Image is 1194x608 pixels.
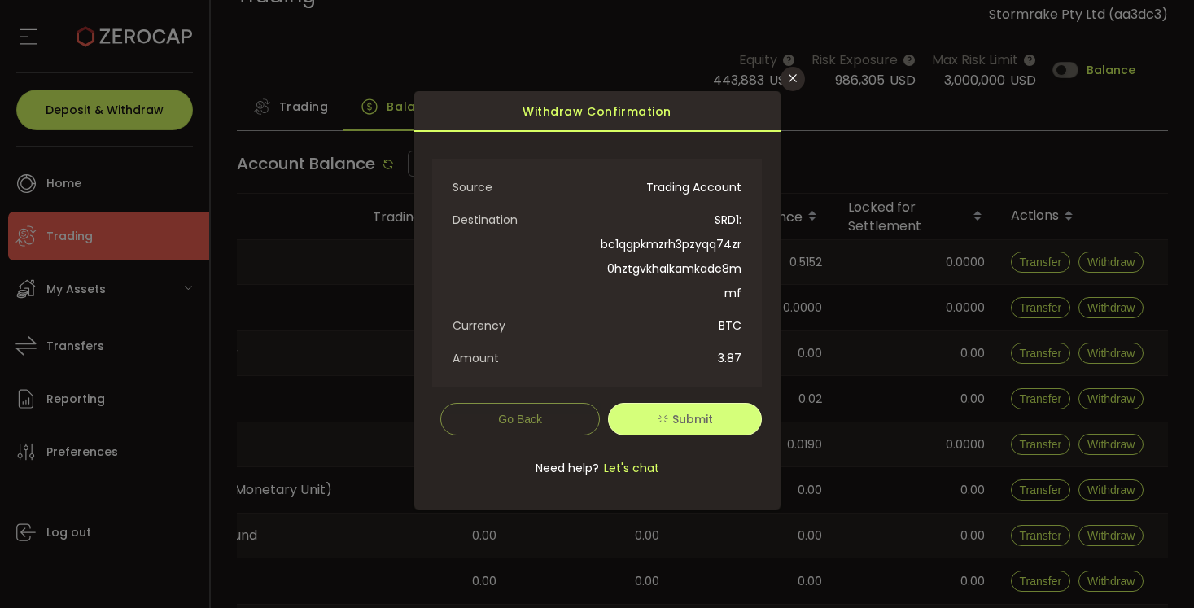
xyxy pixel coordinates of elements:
span: Source [453,175,597,199]
div: dialog [414,91,781,510]
iframe: Chat Widget [1113,530,1194,608]
span: SRD1: bc1qgpkmzrh3pzyqq74zr0hztgvkhalkamkadc8mmf [597,208,742,305]
span: Amount [453,346,597,370]
span: Destination [453,208,597,232]
span: Go Back [498,413,542,426]
span: BTC [597,313,742,338]
span: Let's chat [599,460,659,476]
span: Need help? [536,460,599,476]
span: Currency [453,313,597,338]
span: 3.87 [597,346,742,370]
span: Trading Account [597,175,742,199]
button: Go Back [440,403,600,435]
